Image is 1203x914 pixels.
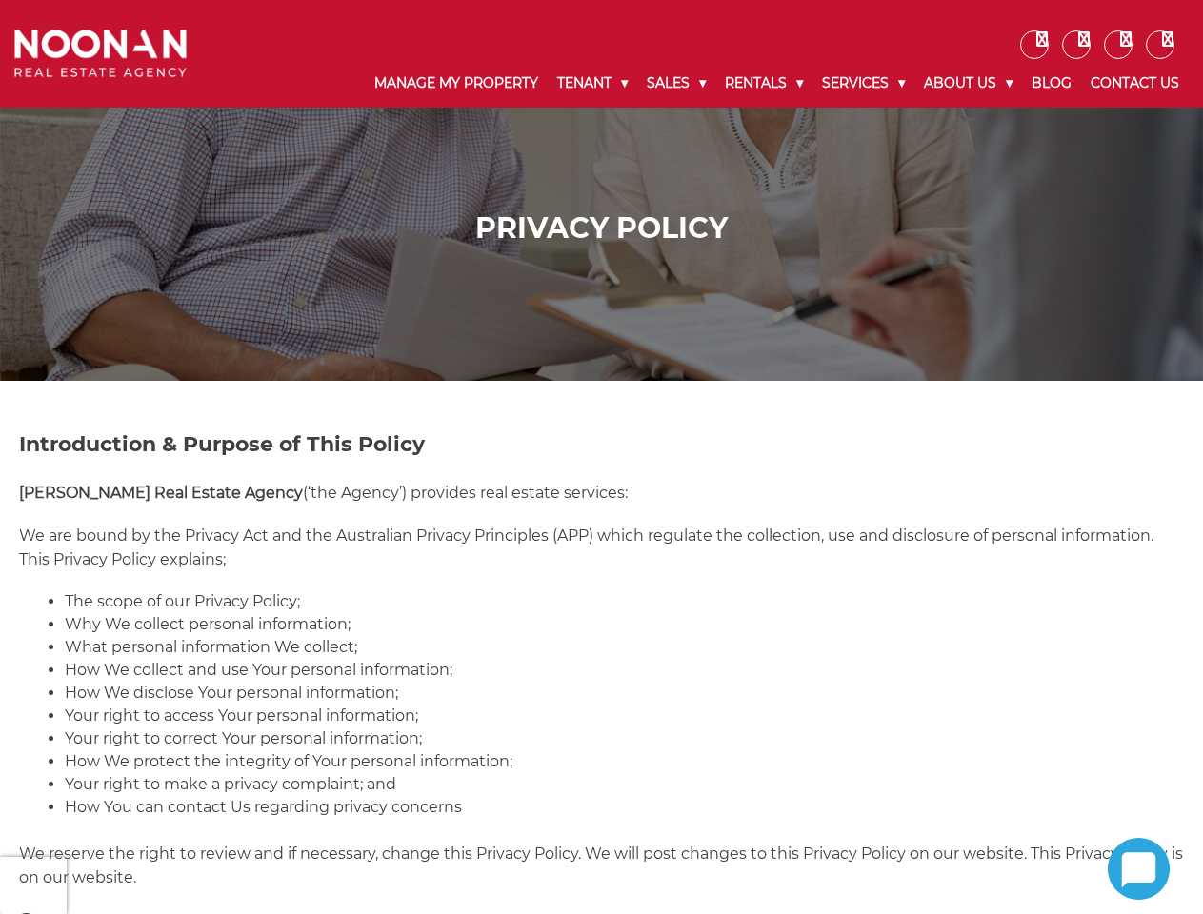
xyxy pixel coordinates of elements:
p: We reserve the right to review and if necessary, change this Privacy Policy. We will post changes... [19,842,1184,889]
strong: [PERSON_NAME] Real Estate Agency [19,484,303,502]
p: We are bound by the Privacy Act and the Australian Privacy Principles (APP) which regulate the co... [19,524,1184,571]
li: The scope of our Privacy Policy; [65,590,1184,613]
a: Contact Us [1081,59,1189,108]
a: Manage My Property [365,59,548,108]
li: How We collect and use Your personal information; [65,659,1184,682]
h1: Privacy Policy [19,211,1184,246]
a: Rentals [715,59,812,108]
img: Noonan Real Estate Agency [14,30,187,77]
a: Blog [1022,59,1081,108]
a: Tenant [548,59,637,108]
li: Your right to make a privacy complaint; and [65,773,1184,796]
li: How You can contact Us regarding privacy concerns [65,796,1184,819]
li: Your right to access Your personal information; [65,705,1184,727]
p: (‘the Agency’) provides real estate services: [19,481,1184,505]
li: How We protect the integrity of Your personal information; [65,750,1184,773]
li: Why We collect personal information; [65,613,1184,636]
a: Services [812,59,914,108]
li: What personal information We collect; [65,636,1184,659]
a: Sales [637,59,715,108]
li: Your right to correct Your personal information; [65,727,1184,750]
h2: Introduction & Purpose of This Policy [19,432,1184,457]
li: How We disclose Your personal information; [65,682,1184,705]
a: About Us [914,59,1022,108]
